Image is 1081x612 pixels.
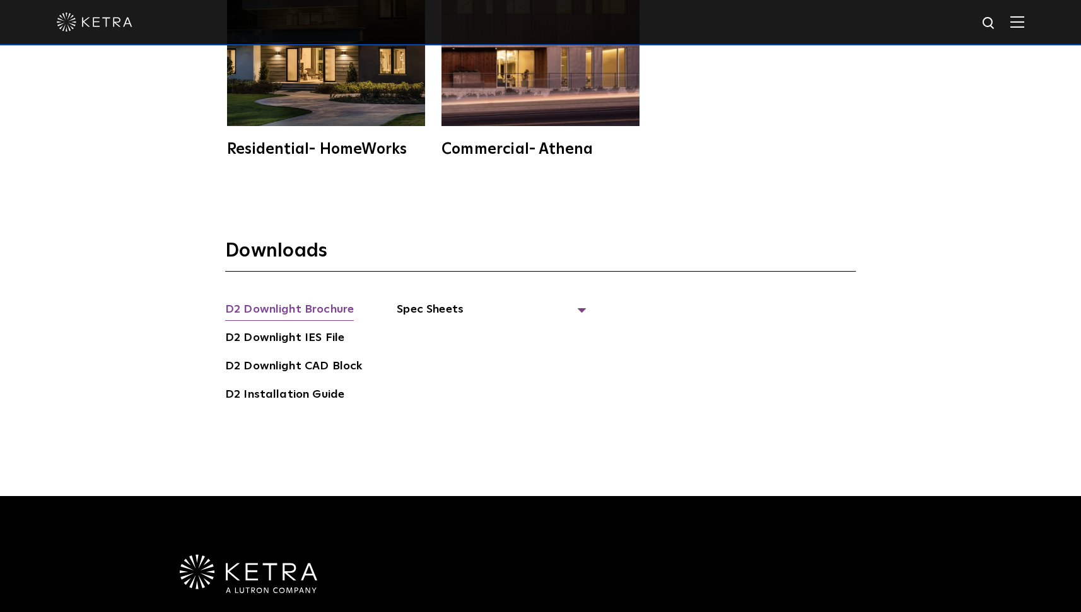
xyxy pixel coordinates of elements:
img: search icon [981,16,997,32]
h3: Downloads [225,239,856,272]
div: Residential- HomeWorks [227,142,425,157]
span: Spec Sheets [397,301,586,328]
div: Commercial- Athena [441,142,640,157]
img: Ketra-aLutronCo_White_RGB [180,555,317,594]
a: D2 Installation Guide [225,386,344,406]
a: D2 Downlight IES File [225,329,344,349]
img: ketra-logo-2019-white [57,13,132,32]
img: Hamburger%20Nav.svg [1010,16,1024,28]
a: D2 Downlight CAD Block [225,357,362,378]
a: D2 Downlight Brochure [225,301,354,321]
